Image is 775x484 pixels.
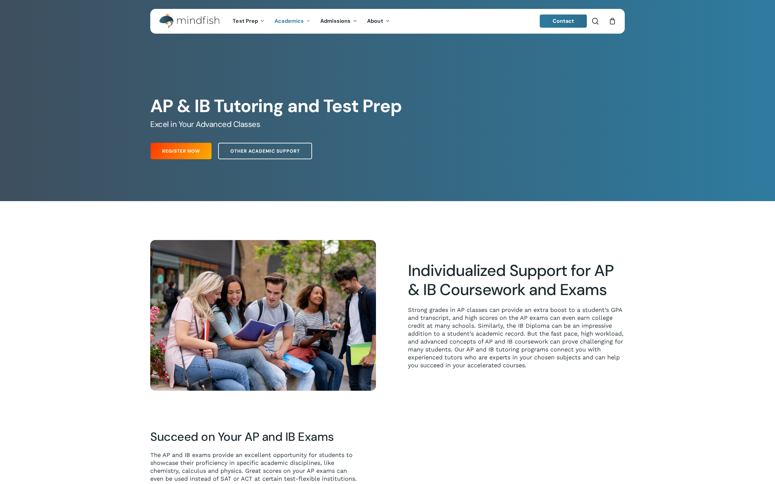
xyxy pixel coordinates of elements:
[150,429,359,444] h3: Succeed on Your AP and IB Exams
[230,148,300,154] span: Other Academic Support
[408,261,625,299] h2: Individualized Support for AP & IB Coursework and Exams
[150,240,376,391] img: Study Groups 7
[233,17,258,24] span: Test Prep
[150,119,624,130] h5: Excel in Your Advanced Classes
[150,96,624,117] h1: AP & IB Tutoring and Test Prep
[228,9,394,34] nav: Main Menu
[367,17,383,24] span: About
[218,143,312,159] a: Other Academic Support
[362,18,395,24] a: About
[315,18,362,24] a: Admissions
[150,451,359,483] p: The AP and IB exams provide an excellent opportunity for students to showcase their proficiency i...
[540,15,587,28] a: Contact
[150,9,625,34] header: Main Menu
[151,143,212,159] a: Register Now
[320,17,351,24] span: Admissions
[553,17,574,24] span: Contact
[270,18,315,24] a: Academics
[408,306,625,369] p: Strong grades in AP classes can provide an extra boost to a student’s GPA and transcript, and hig...
[228,18,270,24] a: Test Prep
[274,17,304,24] span: Academics
[162,148,200,154] span: Register Now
